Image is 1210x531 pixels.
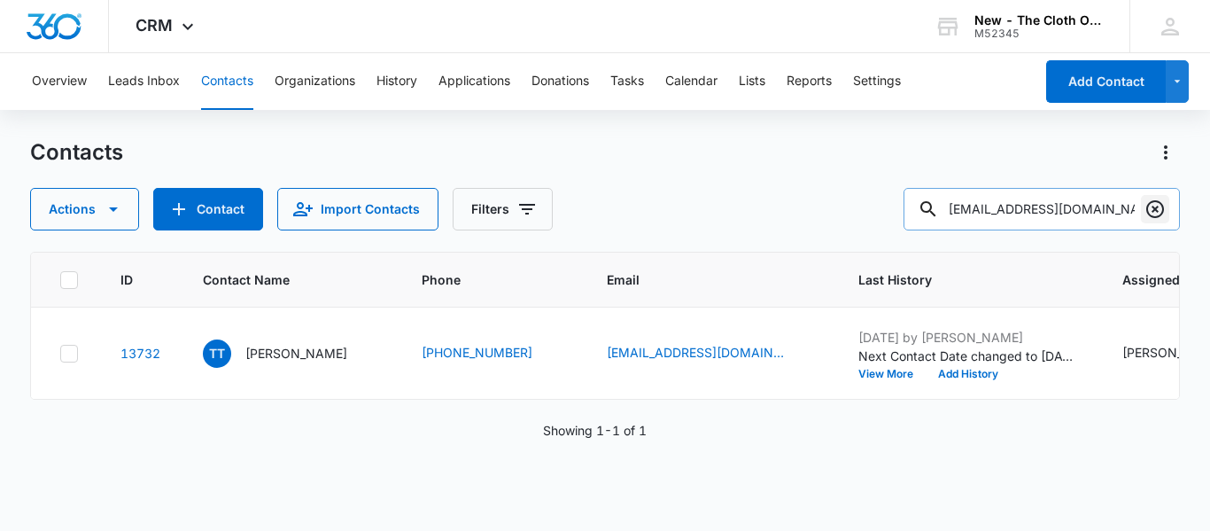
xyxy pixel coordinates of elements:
button: Lists [739,53,765,110]
button: View More [858,369,926,379]
span: CRM [136,16,173,35]
button: Add History [926,369,1011,379]
button: Clear [1141,195,1169,223]
a: [EMAIL_ADDRESS][DOMAIN_NAME] [607,343,784,362]
button: Tasks [610,53,644,110]
span: Last History [858,270,1054,289]
span: Phone [422,270,539,289]
button: Overview [32,53,87,110]
button: Actions [30,188,139,230]
div: account name [974,13,1104,27]
span: Email [607,270,790,289]
p: [PERSON_NAME] [245,344,347,363]
p: [DATE] by [PERSON_NAME] [858,328,1080,347]
button: Applications [438,53,510,110]
button: Leads Inbox [108,53,180,110]
div: Contact Name - Traci Tiongson - Select to Edit Field [203,340,379,368]
button: Donations [531,53,589,110]
p: Showing 1-1 of 1 [543,421,647,440]
div: Phone - (256) 694-2643 - Select to Edit Field [422,343,564,364]
button: Contacts [201,53,253,110]
button: Actions [1152,138,1180,167]
p: Next Contact Date changed to [DATE]. [858,347,1080,365]
button: Add Contact [1046,60,1166,103]
button: Add Contact [153,188,263,230]
input: Search Contacts [904,188,1180,230]
button: Filters [453,188,553,230]
button: Reports [787,53,832,110]
button: Organizations [275,53,355,110]
h1: Contacts [30,139,123,166]
button: Calendar [665,53,717,110]
button: Import Contacts [277,188,438,230]
div: Email - duketraci@ymail.com - Select to Edit Field [607,343,816,364]
a: [PHONE_NUMBER] [422,343,532,362]
button: Settings [853,53,901,110]
button: History [376,53,417,110]
div: account id [974,27,1104,40]
span: Contact Name [203,270,353,289]
span: TT [203,340,231,368]
span: ID [120,270,135,289]
a: Navigate to contact details page for Traci Tiongson [120,346,160,361]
